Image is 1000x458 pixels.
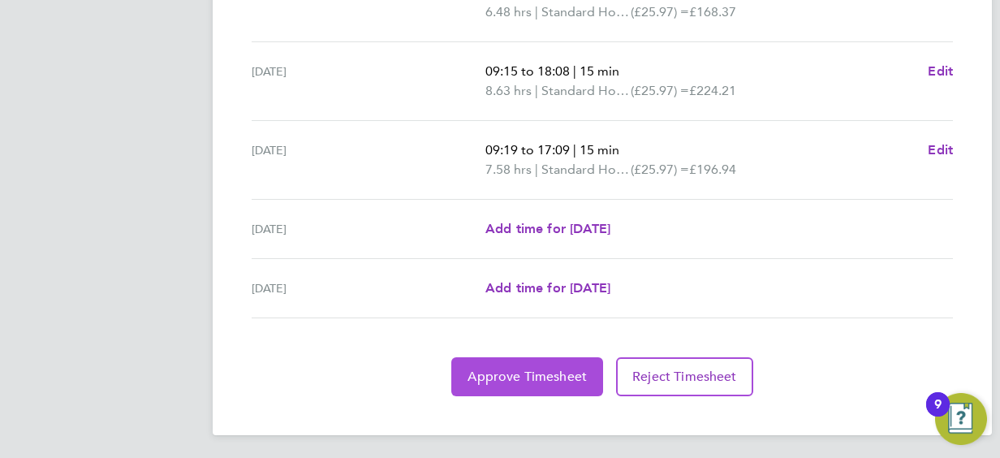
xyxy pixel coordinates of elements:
[632,369,737,385] span: Reject Timesheet
[631,4,689,19] span: (£25.97) =
[485,4,532,19] span: 6.48 hrs
[252,140,485,179] div: [DATE]
[485,83,532,98] span: 8.63 hrs
[689,162,736,177] span: £196.94
[934,404,942,426] div: 9
[541,81,631,101] span: Standard Hourly
[252,62,485,101] div: [DATE]
[485,63,570,79] span: 09:15 to 18:08
[485,279,610,298] a: Add time for [DATE]
[573,142,576,158] span: |
[541,160,631,179] span: Standard Hourly
[580,63,619,79] span: 15 min
[616,357,753,396] button: Reject Timesheet
[631,83,689,98] span: (£25.97) =
[485,221,610,236] span: Add time for [DATE]
[541,2,631,22] span: Standard Hourly
[485,280,610,296] span: Add time for [DATE]
[689,4,736,19] span: £168.37
[485,142,570,158] span: 09:19 to 17:09
[535,83,538,98] span: |
[928,142,953,158] span: Edit
[928,140,953,160] a: Edit
[468,369,587,385] span: Approve Timesheet
[535,162,538,177] span: |
[252,219,485,239] div: [DATE]
[580,142,619,158] span: 15 min
[689,83,736,98] span: £224.21
[252,279,485,298] div: [DATE]
[485,219,610,239] a: Add time for [DATE]
[485,162,532,177] span: 7.58 hrs
[573,63,576,79] span: |
[631,162,689,177] span: (£25.97) =
[451,357,603,396] button: Approve Timesheet
[928,62,953,81] a: Edit
[535,4,538,19] span: |
[928,63,953,79] span: Edit
[935,393,987,445] button: Open Resource Center, 9 new notifications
